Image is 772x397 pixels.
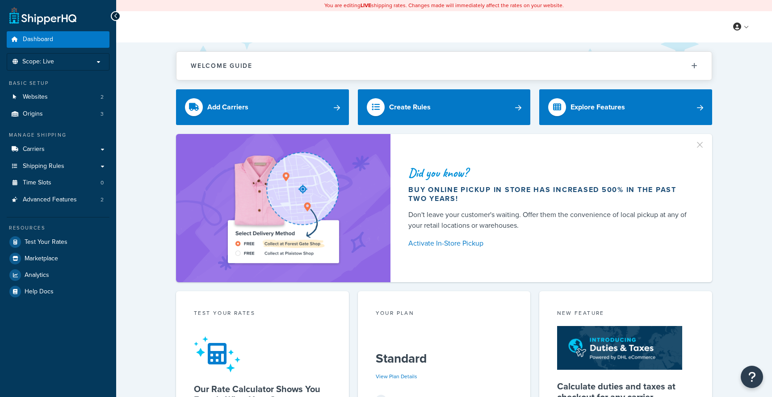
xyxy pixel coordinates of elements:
div: Explore Features [571,101,625,113]
a: Activate In-Store Pickup [408,237,691,250]
h2: Welcome Guide [191,63,252,69]
span: 3 [101,110,104,118]
a: Shipping Rules [7,158,109,175]
a: Explore Features [539,89,712,125]
div: Create Rules [389,101,431,113]
li: Websites [7,89,109,105]
a: Dashboard [7,31,109,48]
span: Shipping Rules [23,163,64,170]
span: Help Docs [25,288,54,296]
a: View Plan Details [376,372,417,380]
img: ad-shirt-map-b0359fc47e01cab431d101c4b569394f6a03f54285957d908178d52f29eb9668.png [202,147,364,269]
span: Advanced Features [23,196,77,204]
span: Analytics [25,272,49,279]
div: Your Plan [376,309,513,319]
a: Analytics [7,267,109,283]
a: Origins3 [7,106,109,122]
div: Resources [7,224,109,232]
span: 2 [101,196,104,204]
div: Did you know? [408,167,691,179]
button: Welcome Guide [176,52,712,80]
div: Buy online pickup in store has increased 500% in the past two years! [408,185,691,203]
span: Carriers [23,146,45,153]
span: Websites [23,93,48,101]
a: Carriers [7,141,109,158]
span: Test Your Rates [25,238,67,246]
div: Test your rates [194,309,331,319]
button: Open Resource Center [741,366,763,388]
div: New Feature [557,309,694,319]
span: Marketplace [25,255,58,263]
b: LIVE [361,1,371,9]
a: Add Carriers [176,89,349,125]
a: Time Slots0 [7,175,109,191]
span: Time Slots [23,179,51,187]
h5: Standard [376,351,513,366]
div: Don't leave your customer's waiting. Offer them the convenience of local pickup at any of your re... [408,209,691,231]
a: Advanced Features2 [7,192,109,208]
span: Dashboard [23,36,53,43]
a: Test Your Rates [7,234,109,250]
div: Add Carriers [207,101,248,113]
a: Help Docs [7,284,109,300]
span: Scope: Live [22,58,54,66]
a: Create Rules [358,89,531,125]
span: 0 [101,179,104,187]
span: 2 [101,93,104,101]
span: Origins [23,110,43,118]
a: Websites2 [7,89,109,105]
div: Manage Shipping [7,131,109,139]
li: Time Slots [7,175,109,191]
li: Origins [7,106,109,122]
a: Marketplace [7,251,109,267]
li: Advanced Features [7,192,109,208]
div: Basic Setup [7,79,109,87]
